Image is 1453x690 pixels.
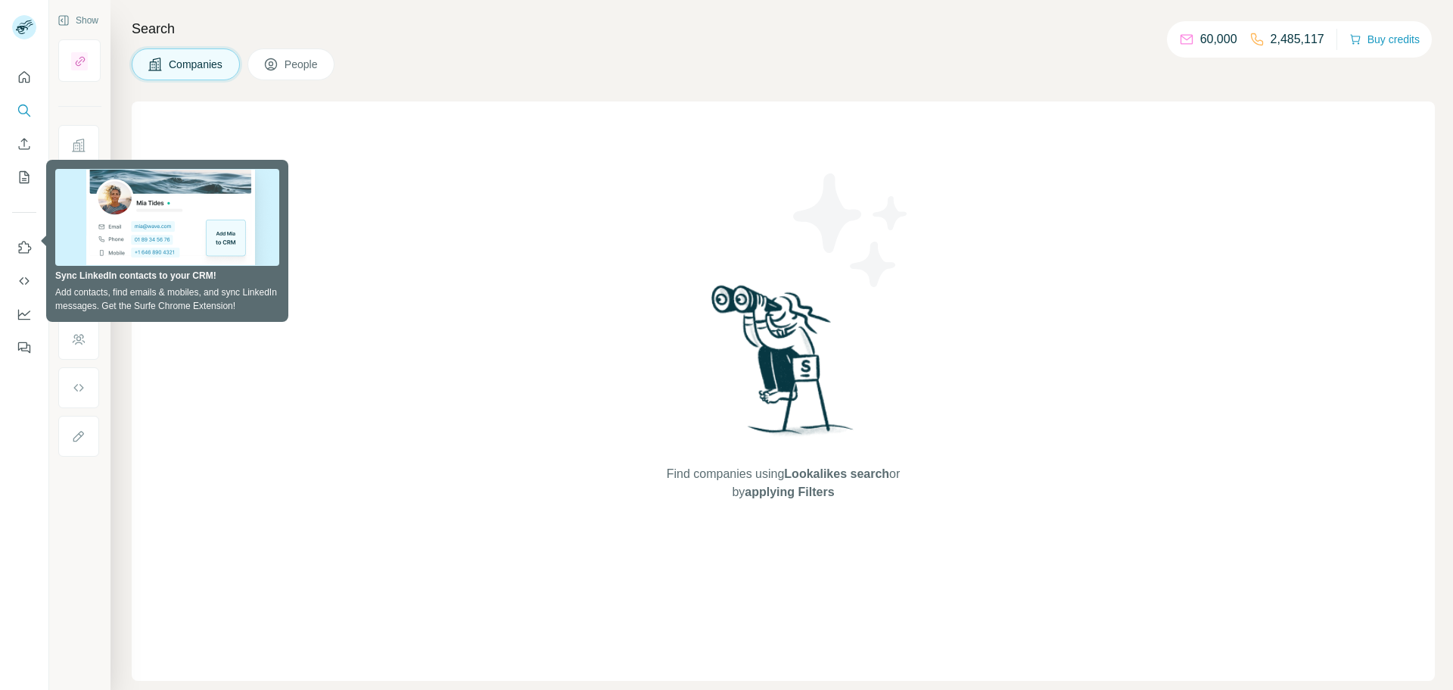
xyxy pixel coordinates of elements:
span: Find companies using or by [662,465,904,501]
button: Search [12,97,36,124]
button: My lists [12,164,36,191]
button: Enrich CSV [12,130,36,158]
p: 2,485,117 [1271,30,1324,48]
span: Lookalikes search [784,467,889,480]
span: People [285,57,319,72]
button: Feedback [12,334,36,361]
button: Use Surfe API [12,267,36,295]
button: Dashboard [12,301,36,328]
img: Surfe Illustration - Woman searching with binoculars [705,281,862,450]
span: applying Filters [745,485,834,498]
button: Show [47,9,109,32]
button: Quick start [12,64,36,91]
button: Use Surfe on LinkedIn [12,234,36,261]
h4: Search [132,18,1435,39]
p: 60,000 [1200,30,1237,48]
span: Companies [169,57,224,72]
button: Buy credits [1349,29,1420,50]
img: Surfe Illustration - Stars [783,162,919,298]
